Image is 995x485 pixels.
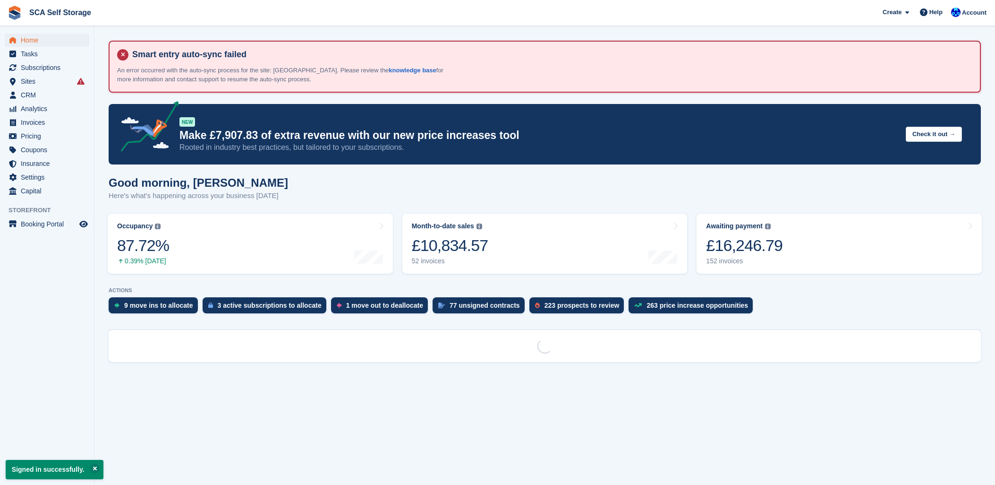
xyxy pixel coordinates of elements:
[203,297,331,318] a: 3 active subscriptions to allocate
[5,217,89,231] a: menu
[117,236,169,255] div: 87.72%
[962,8,986,17] span: Account
[438,303,445,308] img: contract_signature_icon-13c848040528278c33f63329250d36e43548de30e8caae1d1a13099fd9432cc5.svg
[765,224,771,229] img: icon-info-grey-7440780725fd019a000dd9b08b2336e03edf1995a4989e88bcd33f0948082b44.svg
[21,47,77,61] span: Tasks
[5,143,89,156] a: menu
[78,218,89,230] a: Preview store
[450,302,520,309] div: 77 unsigned contracts
[108,214,393,274] a: Occupancy 87.72% 0.39% [DATE]
[113,101,179,155] img: price-adjustments-announcement-icon-8257ccfd72463d97f412b2fc003d46551f7dbcb40ab6d574587a9cd5c0d94...
[412,257,488,265] div: 52 invoices
[21,184,77,198] span: Capital
[331,297,433,318] a: 1 move out to deallocate
[706,236,782,255] div: £16,246.79
[629,297,757,318] a: 263 price increase opportunities
[109,176,288,189] h1: Good morning, [PERSON_NAME]
[529,297,629,318] a: 223 prospects to review
[346,302,423,309] div: 1 move out to deallocate
[929,8,943,17] span: Help
[706,257,782,265] div: 152 invoices
[5,157,89,170] a: menu
[5,130,89,143] a: menu
[117,66,448,84] p: An error occurred with the auto-sync process for the site: [GEOGRAPHIC_DATA]. Please review the f...
[124,302,193,309] div: 9 move ins to allocate
[634,303,642,307] img: price_increase_opportunities-93ffe204e8149a01c8c9dc8f82e8f89637d9d84a8eef4429ea346261dce0b2c0.svg
[109,191,288,201] p: Here's what's happening across your business [DATE]
[951,8,961,17] img: Kelly Neesham
[21,116,77,129] span: Invoices
[5,75,89,88] a: menu
[155,224,161,229] img: icon-info-grey-7440780725fd019a000dd9b08b2336e03edf1995a4989e88bcd33f0948082b44.svg
[5,34,89,47] a: menu
[21,102,77,115] span: Analytics
[117,222,153,230] div: Occupancy
[389,67,436,74] a: knowledge base
[906,127,962,142] button: Check it out →
[21,75,77,88] span: Sites
[412,236,488,255] div: £10,834.57
[5,116,89,129] a: menu
[179,142,898,153] p: Rooted in industry best practices, but tailored to your subscriptions.
[26,5,95,20] a: SCA Self Storage
[412,222,474,230] div: Month-to-date sales
[109,287,981,294] p: ACTIONS
[21,143,77,156] span: Coupons
[535,303,540,308] img: prospect-51fa495bee0391a8d652442698ab0144808aea92771e9ea1ae160a38d050c398.svg
[697,214,982,274] a: Awaiting payment £16,246.79 152 invoices
[476,224,482,229] img: icon-info-grey-7440780725fd019a000dd9b08b2336e03edf1995a4989e88bcd33f0948082b44.svg
[77,78,85,85] i: Smart entry sync failures have occurred
[21,130,77,143] span: Pricing
[218,302,322,309] div: 3 active subscriptions to allocate
[21,88,77,102] span: CRM
[9,206,94,215] span: Storefront
[337,303,341,308] img: move_outs_to_deallocate_icon-f764333ba52eb49d3ac5e1228854f67142a1ed5810a6f6cc68b1a99e826820c5.svg
[5,88,89,102] a: menu
[5,102,89,115] a: menu
[114,303,119,308] img: move_ins_to_allocate_icon-fdf77a2bb77ea45bf5b3d319d69a93e2d87916cf1d5bf7949dd705db3b84f3ca.svg
[21,157,77,170] span: Insurance
[179,129,898,142] p: Make £7,907.83 of extra revenue with our new price increases tool
[5,61,89,74] a: menu
[21,34,77,47] span: Home
[128,49,972,60] h4: Smart entry auto-sync failed
[5,47,89,61] a: menu
[5,171,89,184] a: menu
[6,460,103,479] p: Signed in successfully.
[208,302,213,308] img: active_subscription_to_allocate_icon-d502201f5373d7db506a760aba3b589e785aa758c864c3986d89f69b8ff3...
[433,297,529,318] a: 77 unsigned contracts
[21,171,77,184] span: Settings
[117,257,169,265] div: 0.39% [DATE]
[402,214,688,274] a: Month-to-date sales £10,834.57 52 invoices
[109,297,203,318] a: 9 move ins to allocate
[646,302,748,309] div: 263 price increase opportunities
[21,61,77,74] span: Subscriptions
[21,217,77,231] span: Booking Portal
[5,184,89,198] a: menu
[544,302,620,309] div: 223 prospects to review
[8,6,22,20] img: stora-icon-8386f47178a22dfd0bd8f6a31ec36ba5ce8667c1dd55bd0f319d3a0aa187defe.svg
[179,117,195,127] div: NEW
[706,222,763,230] div: Awaiting payment
[883,8,901,17] span: Create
